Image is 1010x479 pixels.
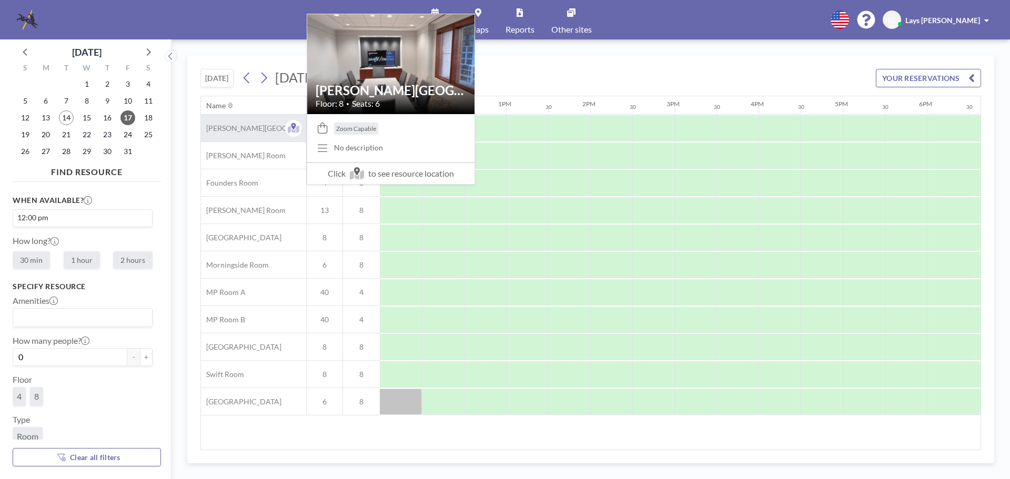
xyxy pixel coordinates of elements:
span: Friday, October 31, 2025 [120,144,135,159]
span: Wednesday, October 8, 2025 [79,94,94,108]
span: 8 [343,370,380,379]
div: 5PM [835,100,848,108]
span: 8 [307,233,342,242]
span: Lays [PERSON_NAME] [905,16,980,25]
span: 8 [343,260,380,270]
div: 30 [966,104,973,110]
span: Click to see resource location [307,162,474,184]
span: [GEOGRAPHIC_DATA] [201,397,281,406]
span: [GEOGRAPHIC_DATA] [201,342,281,352]
div: S [15,62,36,76]
h2: [PERSON_NAME][GEOGRAPHIC_DATA] [316,83,466,98]
span: Wednesday, October 15, 2025 [79,110,94,125]
span: 8 [34,391,39,401]
span: • [346,100,349,107]
div: 30 [798,104,804,110]
span: Wednesday, October 29, 2025 [79,144,94,159]
span: Monday, October 6, 2025 [38,94,53,108]
span: Monday, October 13, 2025 [38,110,53,125]
span: MP Room A [201,288,246,297]
span: Maps [468,25,489,34]
span: 4 [343,288,380,297]
span: 8 [307,342,342,352]
span: Thursday, October 9, 2025 [100,94,115,108]
span: 40 [307,315,342,324]
div: Search for option [13,309,152,327]
button: - [127,348,140,366]
h4: FIND RESOURCE [13,162,161,177]
div: 30 [714,104,720,110]
input: Search for option [14,311,146,324]
div: 1PM [498,100,511,108]
span: [PERSON_NAME] Room [201,151,286,160]
label: How many people? [13,335,89,346]
div: T [56,62,77,76]
span: 8 [343,342,380,352]
div: [DATE] [72,45,102,59]
span: Saturday, October 18, 2025 [141,110,156,125]
span: Thursday, October 23, 2025 [100,127,115,142]
span: 4 [17,391,22,401]
span: Clear all filters [70,453,120,462]
span: Room [17,431,38,441]
span: Other sites [551,25,592,34]
div: M [36,62,56,76]
span: Sunday, October 26, 2025 [18,144,33,159]
label: 2 hours [113,251,153,269]
span: [PERSON_NAME][GEOGRAPHIC_DATA] [201,124,306,133]
label: Floor [13,374,32,385]
span: 8 [343,233,380,242]
span: 13 [307,206,342,215]
span: Monday, October 20, 2025 [38,127,53,142]
span: Friday, October 17, 2025 [120,110,135,125]
div: Name [206,101,226,110]
span: 6 [307,397,342,406]
span: [DATE] [275,69,317,85]
span: Morningside Room [201,260,269,270]
span: Monday, October 27, 2025 [38,144,53,159]
button: YOUR RESERVATIONS [876,69,981,87]
div: 3PM [666,100,680,108]
span: Seats: 6 [352,98,380,109]
div: W [77,62,97,76]
span: [PERSON_NAME] Room [201,206,286,215]
span: 4 [343,315,380,324]
span: Thursday, October 2, 2025 [100,77,115,91]
span: 40 [307,288,342,297]
label: 30 min [13,251,50,269]
span: Tuesday, October 21, 2025 [59,127,74,142]
span: Sunday, October 5, 2025 [18,94,33,108]
label: Type [13,414,30,425]
span: Tuesday, October 28, 2025 [59,144,74,159]
span: Saturday, October 25, 2025 [141,127,156,142]
span: Swift Room [201,370,244,379]
span: LC [888,15,896,25]
label: Amenities [13,295,58,306]
span: 8 [307,370,342,379]
span: Floor: 8 [316,98,344,109]
button: + [140,348,153,366]
span: [GEOGRAPHIC_DATA] [201,233,281,242]
div: 30 [546,104,552,110]
label: 1 hour [64,251,100,269]
div: 6PM [919,100,932,108]
div: 4PM [751,100,764,108]
div: 30 [630,104,636,110]
span: Tuesday, October 14, 2025 [59,110,74,125]
span: Friday, October 3, 2025 [120,77,135,91]
span: Wednesday, October 22, 2025 [79,127,94,142]
div: S [138,62,158,76]
img: resource-image [307,1,474,127]
span: Saturday, October 4, 2025 [141,77,156,91]
span: Sunday, October 12, 2025 [18,110,33,125]
span: Friday, October 10, 2025 [120,94,135,108]
span: Reports [506,25,534,34]
span: MP Room B [201,315,245,324]
button: Clear all filters [13,448,161,466]
div: T [97,62,117,76]
span: Saturday, October 11, 2025 [141,94,156,108]
div: No description [334,143,383,152]
div: F [117,62,138,76]
span: 8 [343,206,380,215]
img: organization-logo [17,9,38,30]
